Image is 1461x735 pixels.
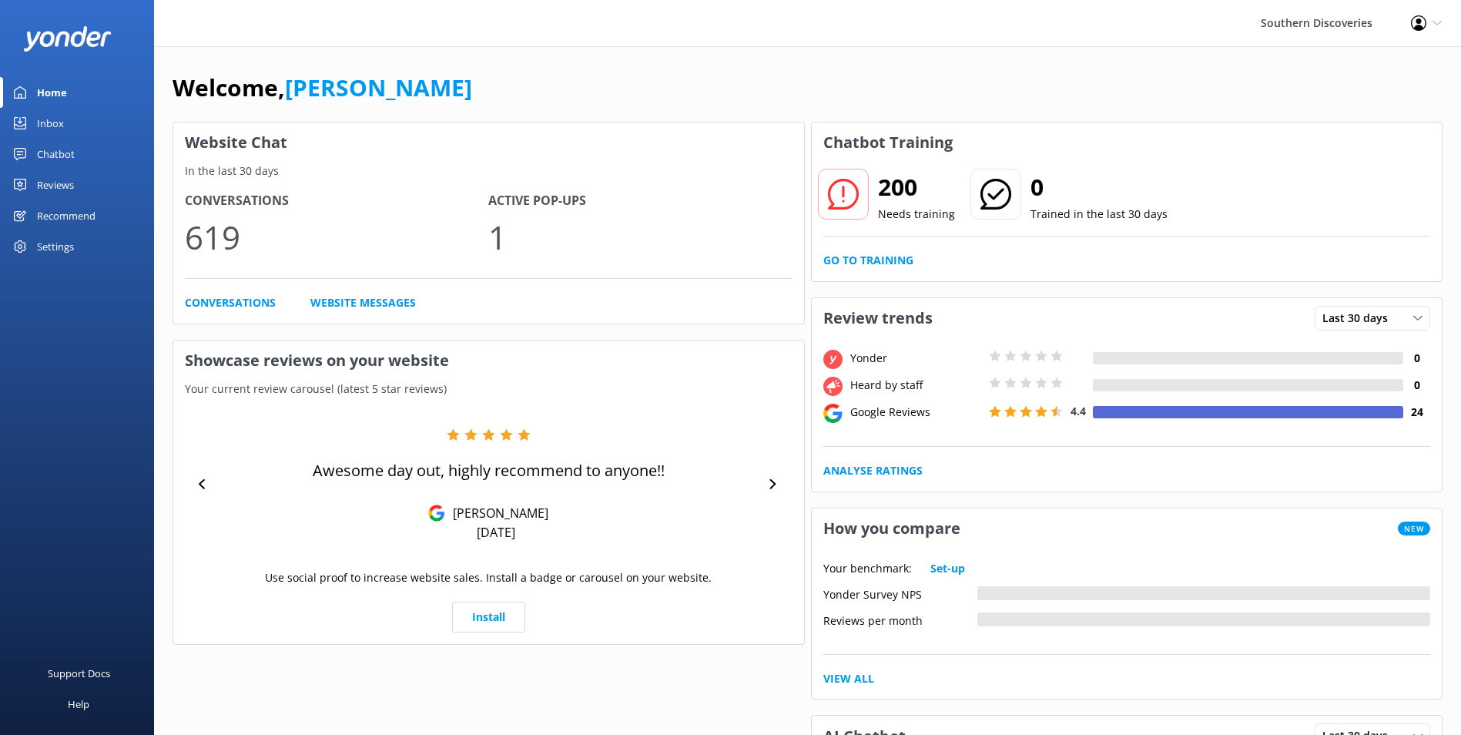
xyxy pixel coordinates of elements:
a: [PERSON_NAME] [285,72,472,103]
img: Google Reviews [428,505,445,522]
div: Recommend [37,200,96,231]
h4: 24 [1403,404,1430,421]
div: Support Docs [48,658,110,689]
div: Home [37,77,67,108]
p: Use social proof to increase website sales. Install a badge or carousel on your website. [265,569,712,586]
div: Help [68,689,89,720]
span: 4.4 [1071,404,1086,418]
a: View All [823,670,874,687]
div: Heard by staff [846,377,985,394]
a: Set-up [930,560,965,577]
p: Your current review carousel (latest 5 star reviews) [173,381,804,398]
a: Install [452,602,525,633]
p: Trained in the last 30 days [1030,206,1168,223]
div: Yonder [846,350,985,367]
h4: Conversations [185,191,488,211]
h3: Review trends [812,298,944,338]
h3: Showcase reviews on your website [173,341,804,381]
h3: Website Chat [173,123,804,163]
p: Awesome day out, highly recommend to anyone!! [313,460,665,482]
h4: 0 [1403,377,1430,394]
h4: 0 [1403,350,1430,367]
div: Inbox [37,108,64,139]
div: Google Reviews [846,404,985,421]
div: Chatbot [37,139,75,169]
div: Reviews per month [823,612,977,626]
span: New [1398,522,1430,535]
a: Go to Training [823,252,913,269]
div: Yonder Survey NPS [823,586,977,600]
p: In the last 30 days [173,163,804,180]
p: [PERSON_NAME] [445,505,548,522]
h3: Chatbot Training [812,123,964,163]
p: Needs training [878,206,955,223]
p: [DATE] [477,524,515,541]
img: yonder-white-logo.png [23,26,112,52]
a: Conversations [185,294,276,311]
h3: How you compare [812,508,972,549]
h4: Active Pop-ups [488,191,792,211]
p: 1 [488,211,792,263]
div: Settings [37,231,74,262]
h2: 200 [878,169,955,206]
span: Last 30 days [1322,310,1397,327]
p: 619 [185,211,488,263]
p: Your benchmark: [823,560,912,577]
h2: 0 [1030,169,1168,206]
a: Website Messages [310,294,416,311]
h1: Welcome, [173,69,472,106]
div: Reviews [37,169,74,200]
a: Analyse Ratings [823,462,923,479]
